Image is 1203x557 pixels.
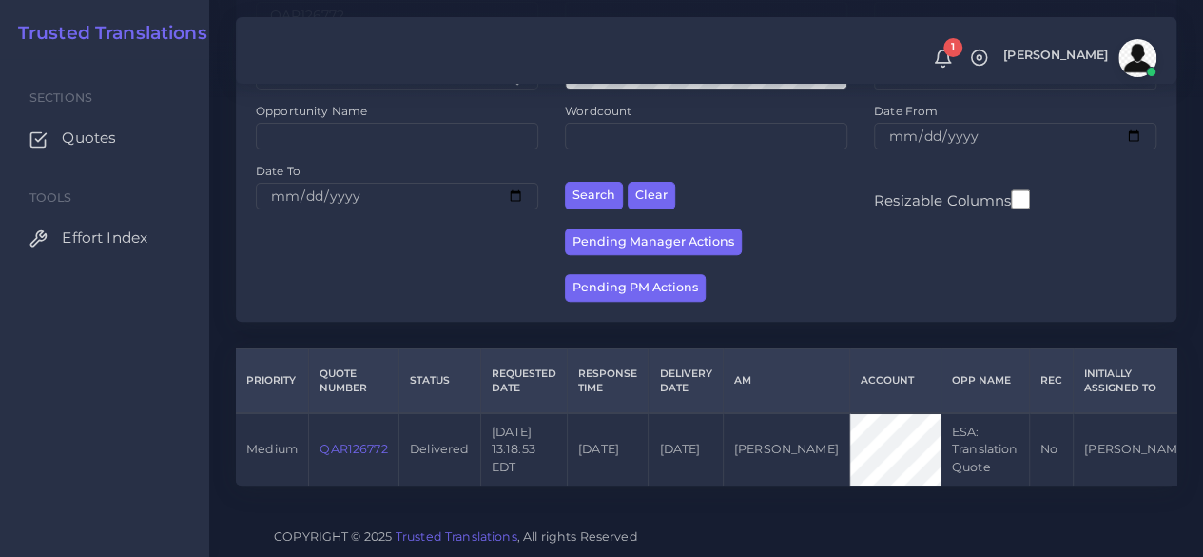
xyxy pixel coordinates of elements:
td: [PERSON_NAME] [1073,413,1199,486]
td: No [1029,413,1073,486]
a: Quotes [14,118,195,158]
th: Delivery Date [649,348,723,413]
span: Sections [29,90,92,105]
td: [DATE] 13:18:53 EDT [480,413,567,486]
label: Opportunity Name [256,103,367,119]
th: AM [723,348,849,413]
a: Trusted Translations [396,529,517,544]
a: 1 [926,49,960,69]
span: , All rights Reserved [517,527,638,547]
label: Wordcount [565,103,631,119]
a: Effort Index [14,218,195,258]
th: Status [398,348,480,413]
a: Trusted Translations [5,23,207,45]
td: ESA: Translation Quote [941,413,1029,486]
th: Requested Date [480,348,567,413]
th: Account [849,348,941,413]
th: Opp Name [941,348,1029,413]
span: medium [246,442,298,456]
button: Pending PM Actions [565,274,706,302]
a: [PERSON_NAME]avatar [994,39,1163,77]
th: REC [1029,348,1073,413]
td: [DATE] [649,413,723,486]
a: QAR126772 [320,442,387,456]
label: Date To [256,163,301,179]
td: [DATE] [567,413,648,486]
span: Quotes [62,128,116,149]
th: Initially Assigned to [1073,348,1199,413]
label: Resizable Columns [874,188,1030,211]
span: Effort Index [62,228,147,249]
input: Resizable Columns [1011,188,1030,211]
th: Quote Number [309,348,399,413]
span: 1 [943,38,962,57]
td: Delivered [398,413,480,486]
span: [PERSON_NAME] [1003,50,1108,62]
th: Priority [236,348,309,413]
img: avatar [1118,39,1156,77]
td: [PERSON_NAME] [723,413,849,486]
span: COPYRIGHT © 2025 [274,527,638,547]
label: Date From [874,103,938,119]
button: Clear [628,182,675,209]
button: Search [565,182,623,209]
button: Pending Manager Actions [565,229,742,256]
th: Response Time [567,348,648,413]
span: Tools [29,190,72,205]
